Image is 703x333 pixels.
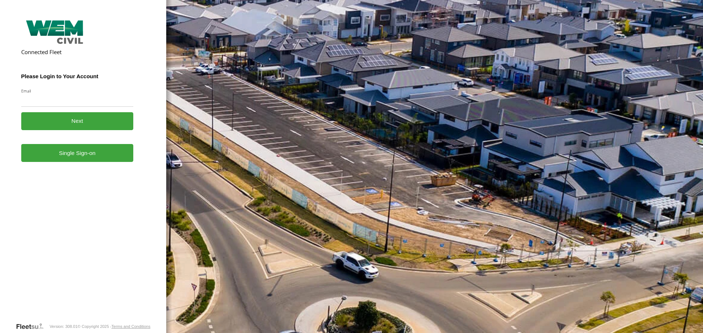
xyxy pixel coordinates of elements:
a: Single Sign-on [21,144,134,162]
div: © Copyright 2025 - [78,324,150,329]
h3: Please Login to Your Account [21,73,134,79]
button: Next [21,112,134,130]
img: WEM [21,20,89,44]
a: Visit our Website [16,323,49,330]
label: Email [21,88,134,94]
h2: Connected Fleet [21,48,134,56]
a: Terms and Conditions [111,324,150,329]
div: Version: 308.01 [49,324,77,329]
